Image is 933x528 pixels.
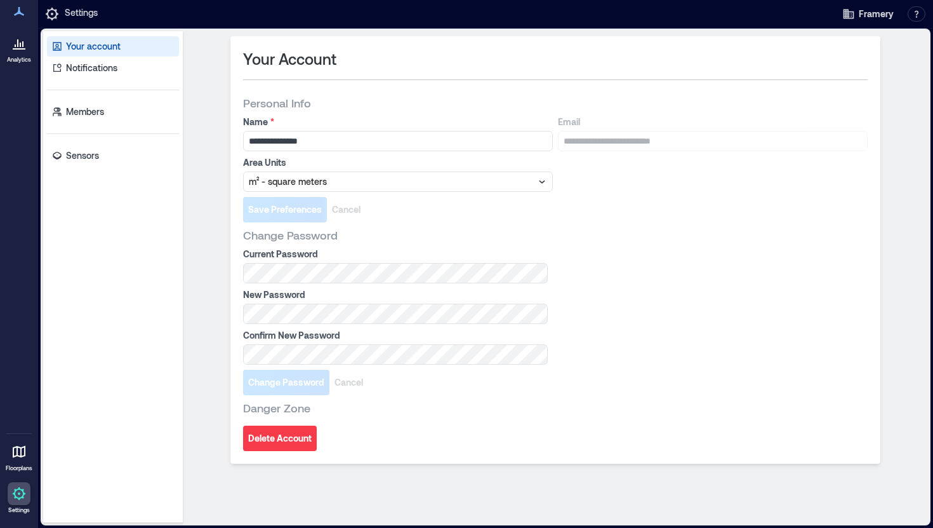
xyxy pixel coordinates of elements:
[248,376,324,389] span: Change Password
[66,105,104,118] p: Members
[47,58,179,78] a: Notifications
[327,197,366,222] button: Cancel
[243,288,545,301] label: New Password
[558,116,865,128] label: Email
[2,437,36,476] a: Floorplans
[3,28,35,67] a: Analytics
[243,197,327,222] button: Save Preferences
[838,4,897,24] button: Framery
[859,8,894,20] span: Framery
[243,329,545,342] label: Confirm New Password
[47,102,179,122] a: Members
[243,116,550,128] label: Name
[47,146,179,166] a: Sensors
[4,478,34,518] a: Settings
[334,376,363,389] span: Cancel
[66,40,121,53] p: Your account
[243,400,310,416] span: Danger Zone
[66,149,99,162] p: Sensors
[243,426,317,451] button: Delete Account
[248,432,312,445] span: Delete Account
[47,36,179,57] a: Your account
[243,156,550,169] label: Area Units
[243,248,545,261] label: Current Password
[243,95,311,111] span: Personal Info
[8,506,30,514] p: Settings
[66,62,117,74] p: Notifications
[7,56,31,64] p: Analytics
[243,49,336,69] span: Your Account
[332,203,361,216] span: Cancel
[243,370,329,395] button: Change Password
[6,464,32,472] p: Floorplans
[243,227,338,243] span: Change Password
[65,6,98,22] p: Settings
[248,203,322,216] span: Save Preferences
[329,370,368,395] button: Cancel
